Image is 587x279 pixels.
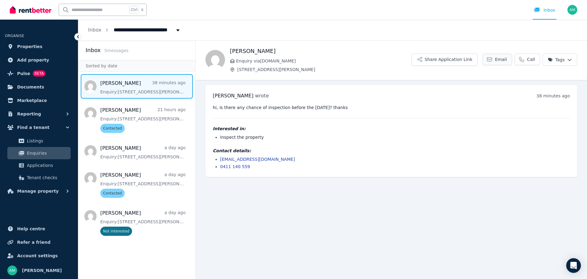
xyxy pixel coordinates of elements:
[27,174,68,181] span: Tenant checks
[495,56,507,62] span: Email
[141,7,143,12] span: k
[17,225,45,232] span: Help centre
[5,40,73,53] a: Properties
[17,124,50,131] span: Find a tenant
[78,72,195,242] nav: Message list
[27,137,68,145] span: Listings
[7,159,71,172] a: Applications
[548,57,565,63] span: Tags
[543,54,577,66] button: Tags
[129,6,139,14] span: Ctrl
[220,134,570,140] li: Inspect the property
[17,97,47,104] span: Marketplace
[5,108,73,120] button: Reporting
[537,93,570,98] time: 38 minutes ago
[7,135,71,147] a: Listings
[5,236,73,248] a: Refer a friend
[100,80,186,95] a: [PERSON_NAME]38 minutes agoEnquiry:[STREET_ADDRESS][PERSON_NAME].
[5,94,73,107] a: Marketplace
[237,66,412,73] span: [STREET_ADDRESS][PERSON_NAME]
[567,5,577,15] img: Andrew Manto
[220,164,250,169] a: 0411 140 559
[515,54,540,65] a: Call
[17,43,42,50] span: Properties
[88,27,102,33] a: Inbox
[104,48,128,53] span: 5 message s
[17,56,49,64] span: Add property
[220,157,295,162] a: [EMAIL_ADDRESS][DOMAIN_NAME]
[27,149,68,157] span: Enquiries
[5,185,73,197] button: Manage property
[33,70,46,77] span: BETA
[86,46,101,55] h2: Inbox
[213,126,570,132] h4: Interested in:
[5,54,73,66] a: Add property
[100,107,186,133] a: [PERSON_NAME]21 hours agoEnquiry:[STREET_ADDRESS][PERSON_NAME].Contacted
[5,34,24,38] span: ORGANISE
[205,50,225,70] img: Renee
[534,7,555,13] div: Inbox
[230,47,412,55] h1: [PERSON_NAME]
[5,81,73,93] a: Documents
[7,147,71,159] a: Enquiries
[10,5,51,14] img: RentBetter
[412,54,478,66] button: Share Application Link
[22,267,62,274] span: [PERSON_NAME]
[5,121,73,134] button: Find a tenant
[17,252,58,259] span: Account settings
[78,60,195,72] div: Sorted by date
[17,187,59,195] span: Manage property
[17,70,30,77] span: Pulse
[5,67,73,80] a: PulseBETA
[255,93,269,99] span: wrote
[78,20,191,40] nav: Breadcrumb
[100,172,186,198] a: [PERSON_NAME]a day agoEnquiry:[STREET_ADDRESS][PERSON_NAME].Contacted
[17,110,41,118] span: Reporting
[100,209,186,236] a: [PERSON_NAME]a day agoEnquiry:[STREET_ADDRESS][PERSON_NAME].Not interested
[7,172,71,184] a: Tenant checks
[566,258,581,273] div: Open Intercom Messenger
[17,239,50,246] span: Refer a friend
[5,250,73,262] a: Account settings
[213,104,570,111] pre: hi, is there any chance of inspection before the [DATE]? thanks
[482,54,512,65] a: Email
[527,56,535,62] span: Call
[213,93,253,99] span: [PERSON_NAME]
[236,58,412,64] span: Enquiry via [DOMAIN_NAME]
[100,145,186,160] a: [PERSON_NAME]a day agoEnquiry:[STREET_ADDRESS][PERSON_NAME].
[27,162,68,169] span: Applications
[7,266,17,275] img: Andrew Manto
[5,223,73,235] a: Help centre
[213,148,570,154] h4: Contact details:
[17,83,44,91] span: Documents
